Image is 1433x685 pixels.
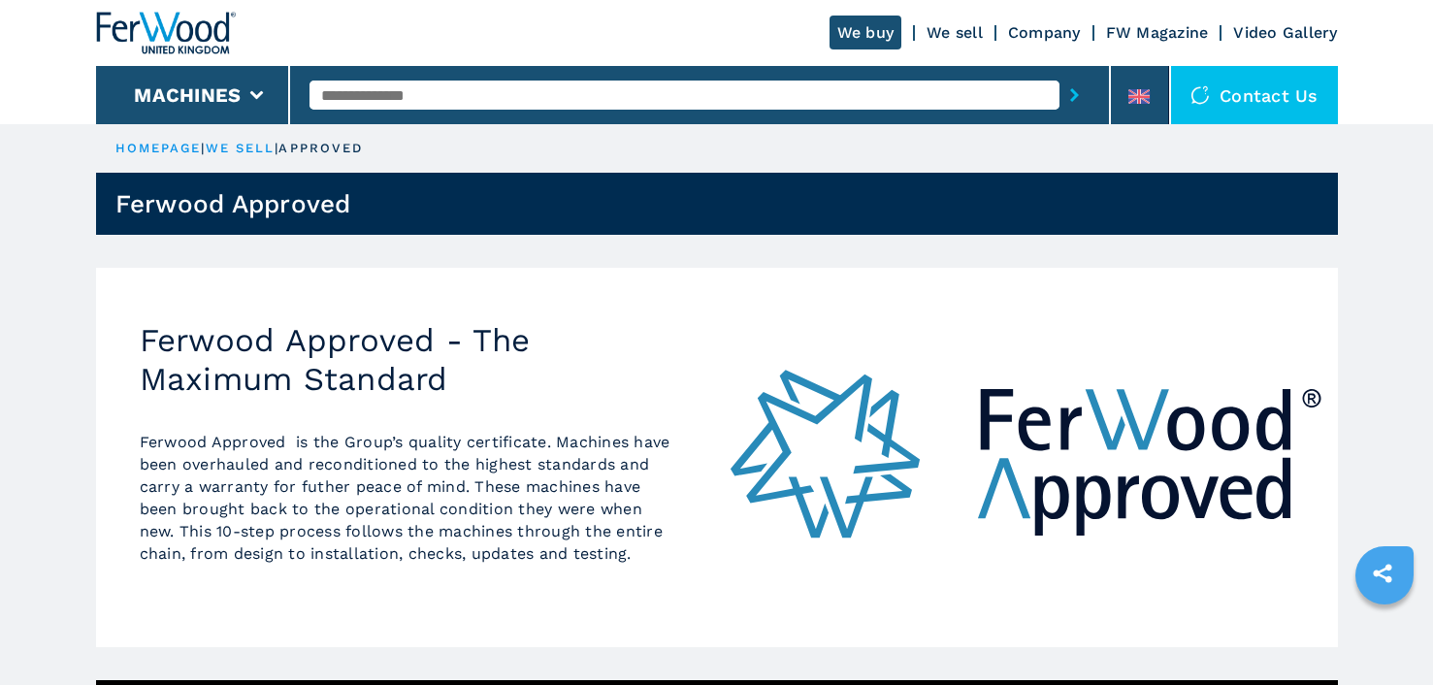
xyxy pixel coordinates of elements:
[201,141,205,155] span: |
[1358,549,1407,598] a: sharethis
[115,141,202,155] a: HOMEPAGE
[275,141,278,155] span: |
[134,83,241,107] button: Machines
[1106,23,1209,42] a: FW Magazine
[206,141,276,155] a: we sell
[717,268,1338,647] img: Ferwood Approved - The Maximum Standard
[1171,66,1338,124] div: Contact us
[140,431,673,565] p: Ferwood Approved is the Group’s quality certificate. Machines have been overhauled and reconditio...
[96,12,236,54] img: Ferwood
[1008,23,1081,42] a: Company
[278,140,363,157] p: approved
[1190,85,1210,105] img: Contact us
[830,16,902,49] a: We buy
[927,23,983,42] a: We sell
[115,188,351,219] h1: Ferwood Approved
[1059,73,1090,117] button: submit-button
[1233,23,1337,42] a: Video Gallery
[140,321,673,398] h2: Ferwood Approved - The Maximum Standard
